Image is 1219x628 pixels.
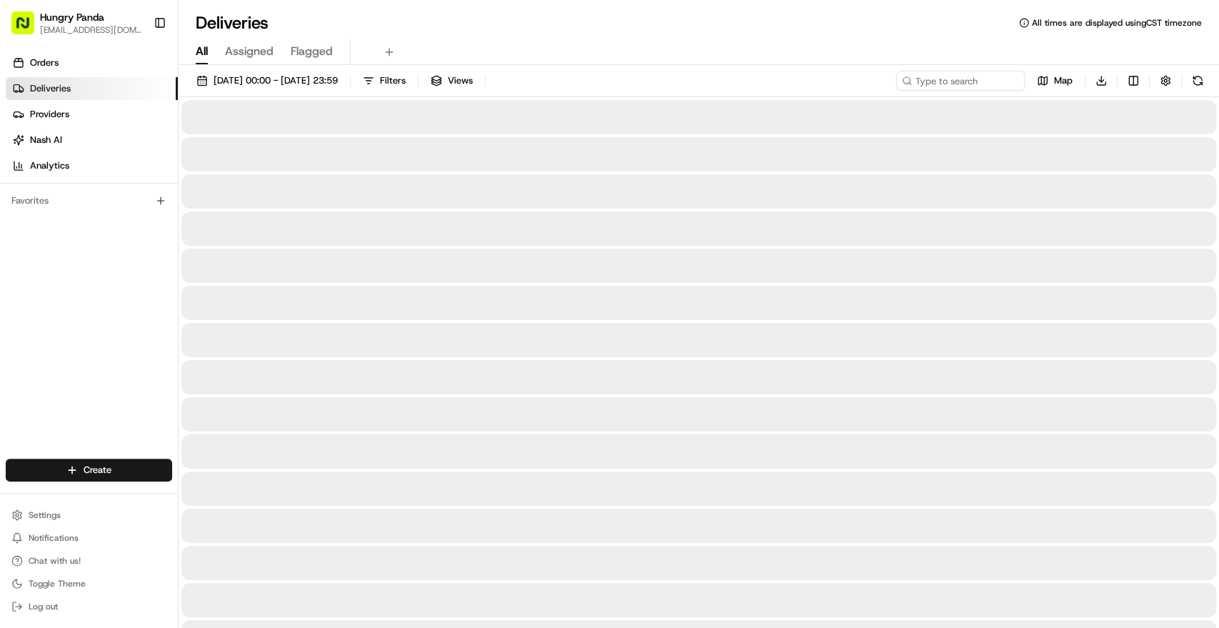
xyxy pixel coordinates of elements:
[30,136,56,162] img: 1727276513143-84d647e1-66c0-4f92-a045-3c9f9f5dfd92
[29,601,58,612] span: Log out
[6,129,178,151] a: Nash AI
[291,43,333,60] span: Flagged
[6,154,178,177] a: Analytics
[121,321,132,332] div: 💻
[29,532,79,544] span: Notifications
[896,71,1025,91] input: Type to search
[14,321,26,332] div: 📗
[14,246,37,269] img: Asif Zaman Khan
[6,51,178,74] a: Orders
[225,43,274,60] span: Assigned
[6,597,172,617] button: Log out
[30,82,71,95] span: Deliveries
[14,57,260,80] p: Welcome 👋
[380,74,406,87] span: Filters
[448,74,473,87] span: Views
[101,354,173,365] a: Powered byPylon
[214,74,338,87] span: [DATE] 00:00 - [DATE] 23:59
[30,56,59,69] span: Orders
[1054,74,1073,87] span: Map
[14,186,91,197] div: Past conversations
[64,151,196,162] div: We're available if you need us!
[6,6,148,40] button: Hungry Panda[EMAIL_ADDRESS][DOMAIN_NAME]
[1032,17,1202,29] span: All times are displayed using CST timezone
[243,141,260,158] button: Start new chat
[424,71,479,91] button: Views
[30,108,69,121] span: Providers
[196,11,269,34] h1: Deliveries
[29,509,61,521] span: Settings
[6,574,172,594] button: Toggle Theme
[221,183,260,200] button: See all
[6,528,172,548] button: Notifications
[84,464,111,477] span: Create
[126,260,154,271] span: 8月7日
[29,319,109,334] span: Knowledge Base
[6,103,178,126] a: Providers
[40,24,142,36] button: [EMAIL_ADDRESS][DOMAIN_NAME]
[142,354,173,365] span: Pylon
[135,319,229,334] span: API Documentation
[55,221,89,233] span: 8月15日
[29,261,40,272] img: 1736555255976-a54dd68f-1ca7-489b-9aae-adbdc363a1c4
[6,189,172,212] div: Favorites
[6,505,172,525] button: Settings
[6,459,172,482] button: Create
[37,92,236,107] input: Clear
[1030,71,1079,91] button: Map
[115,314,235,339] a: 💻API Documentation
[29,578,86,589] span: Toggle Theme
[119,260,124,271] span: •
[14,14,43,43] img: Nash
[14,136,40,162] img: 1736555255976-a54dd68f-1ca7-489b-9aae-adbdc363a1c4
[30,134,62,146] span: Nash AI
[30,159,69,172] span: Analytics
[44,260,116,271] span: [PERSON_NAME]
[29,555,81,567] span: Chat with us!
[190,71,344,91] button: [DATE] 00:00 - [DATE] 23:59
[356,71,412,91] button: Filters
[9,314,115,339] a: 📗Knowledge Base
[40,10,104,24] button: Hungry Panda
[196,43,208,60] span: All
[64,136,234,151] div: Start new chat
[6,77,178,100] a: Deliveries
[1188,71,1208,91] button: Refresh
[47,221,52,233] span: •
[6,551,172,571] button: Chat with us!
